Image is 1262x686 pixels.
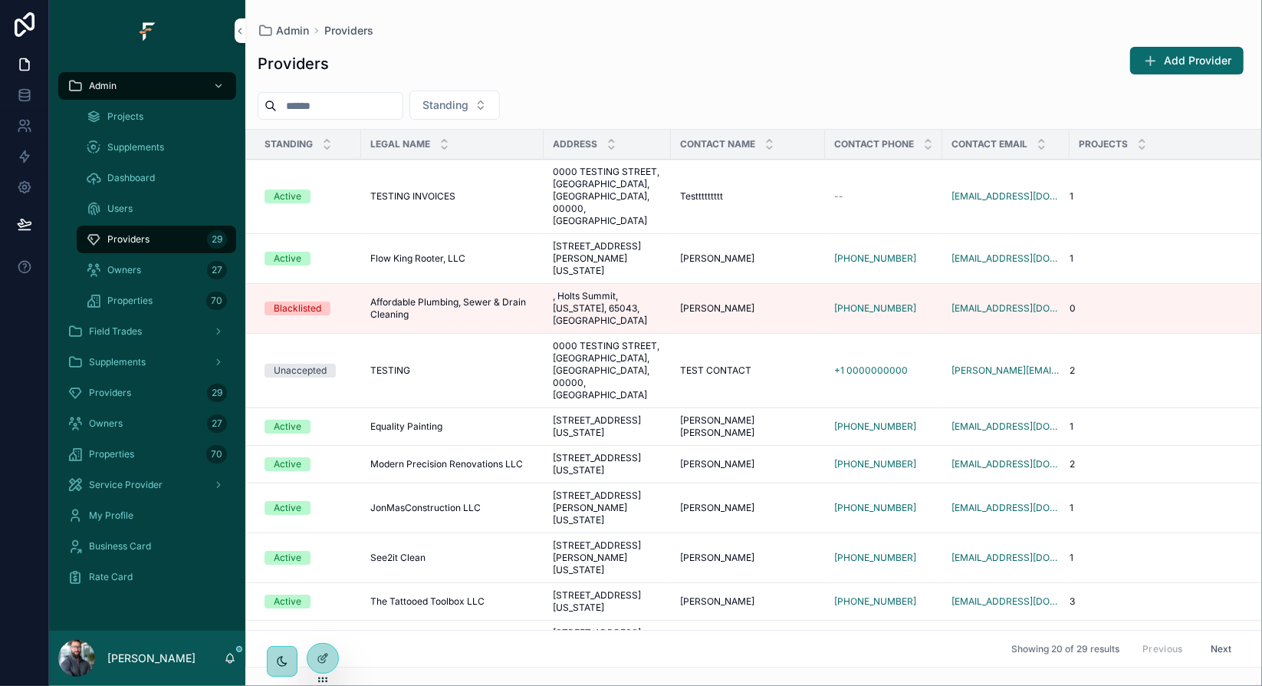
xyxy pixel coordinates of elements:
span: Supplements [89,356,146,368]
div: 27 [207,414,227,433]
span: Projects [1079,138,1128,150]
a: Admin [58,72,236,100]
a: Dashboard [77,164,236,192]
a: [EMAIL_ADDRESS][DOMAIN_NAME] [951,595,1060,608]
span: Providers [324,23,373,38]
a: Blacklisted [265,302,352,315]
a: [PHONE_NUMBER] [834,302,933,315]
span: [PERSON_NAME] [PERSON_NAME] [680,414,816,439]
button: Next [1200,637,1243,661]
button: Select Button [409,91,500,120]
a: Projects [77,103,236,130]
span: Equality Painting [370,421,442,433]
a: 1 [1070,552,1243,564]
a: [PHONE_NUMBER] [834,595,933,608]
div: Active [274,252,301,265]
a: Users [77,195,236,223]
span: Testtttttttt [680,190,723,203]
a: [EMAIL_ADDRESS][DOMAIN_NAME] [951,552,1060,564]
a: Active [265,551,352,565]
a: 1 [1070,190,1243,203]
span: 2 [1070,364,1075,377]
div: Unaccepted [274,364,327,378]
a: See2it Clean [370,552,534,564]
span: 1 [1070,252,1073,265]
span: TESTING [370,364,410,377]
div: Active [274,190,301,203]
a: 0 [1070,302,1243,315]
a: JonMasConstruction LLC [370,502,534,514]
a: Field Trades [58,318,236,345]
div: scrollable content [49,61,245,611]
span: Dashboard [107,172,155,184]
span: Affordable Plumbing, Sewer & Drain Cleaning [370,296,534,321]
span: Properties [107,295,153,307]
a: [EMAIL_ADDRESS][DOMAIN_NAME] [951,252,1060,265]
a: Active [265,457,352,471]
a: [EMAIL_ADDRESS][DOMAIN_NAME] [951,190,1060,203]
a: [PERSON_NAME] [680,458,816,470]
a: [PERSON_NAME][EMAIL_ADDRESS][DOMAIN_NAME] [951,364,1060,377]
a: Rate Card [58,563,236,591]
a: [STREET_ADDRESS][US_STATE] [553,414,662,439]
div: 27 [207,261,227,279]
span: Contact Phone [834,138,914,150]
a: Providers29 [58,379,236,407]
span: See2it Clean [370,552,426,564]
span: Modern Precision Renovations LLC [370,458,523,470]
a: Modern Precision Renovations LLC [370,458,534,470]
button: Add Provider [1130,47,1244,74]
span: Standing [422,97,468,113]
span: Properties [89,448,134,460]
a: [PHONE_NUMBER] [834,458,933,470]
a: Flow King Rooter, LLC [370,252,534,265]
a: [STREET_ADDRESS][US_STATE] [553,452,662,477]
a: [PHONE_NUMBER] [834,302,916,315]
p: [PERSON_NAME] [107,651,196,666]
span: Contact Email [951,138,1027,150]
a: 3 [1070,595,1243,608]
a: [EMAIL_ADDRESS][DOMAIN_NAME] [951,302,1060,315]
span: [STREET_ADDRESS][US_STATE] [553,589,662,614]
a: [PERSON_NAME] [680,595,816,608]
a: [PHONE_NUMBER] [834,458,916,470]
span: [STREET_ADDRESS][PERSON_NAME][US_STATE] [553,539,662,576]
span: Flow King Rooter, LLC [370,252,465,265]
span: Admin [89,80,117,92]
span: [PERSON_NAME] [680,502,754,514]
div: 29 [207,230,227,249]
a: [EMAIL_ADDRESS][DOMAIN_NAME] [951,458,1060,470]
span: Owners [89,417,123,430]
a: Active [265,252,352,265]
div: Active [274,551,301,565]
a: [STREET_ADDRESS][PERSON_NAME][US_STATE] [553,240,662,277]
a: +1 0000000000 [834,364,908,377]
span: 0000 TESTING STREET, [GEOGRAPHIC_DATA], [GEOGRAPHIC_DATA], 00000, [GEOGRAPHIC_DATA] [553,166,662,227]
a: [PHONE_NUMBER] [834,502,916,514]
a: Admin [258,23,309,38]
a: [PERSON_NAME] [680,302,816,315]
span: 3 [1070,595,1075,608]
span: TESTING INVOICES [370,190,455,203]
a: +1 0000000000 [834,364,933,377]
a: 1 [1070,421,1243,433]
a: -- [834,190,933,203]
span: JonMasConstruction LLC [370,502,481,514]
a: Supplements [58,348,236,376]
div: Active [274,420,301,434]
a: [PHONE_NUMBER] [834,252,933,265]
a: TESTING INVOICES [370,190,534,203]
a: 1 [1070,502,1243,514]
span: Showing 20 of 29 results [1011,643,1119,655]
a: Active [265,190,352,203]
a: TEST CONTACT [680,364,816,377]
a: [EMAIL_ADDRESS][DOMAIN_NAME] [951,421,1060,433]
span: Providers [89,387,131,399]
a: , Holts Summit, [US_STATE], 65043, [GEOGRAPHIC_DATA] [553,290,662,327]
div: 70 [206,445,227,463]
a: Service Provider [58,471,236,499]
span: Field Trades [89,325,142,338]
a: [PHONE_NUMBER] [834,421,933,433]
a: Properties70 [58,440,236,468]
